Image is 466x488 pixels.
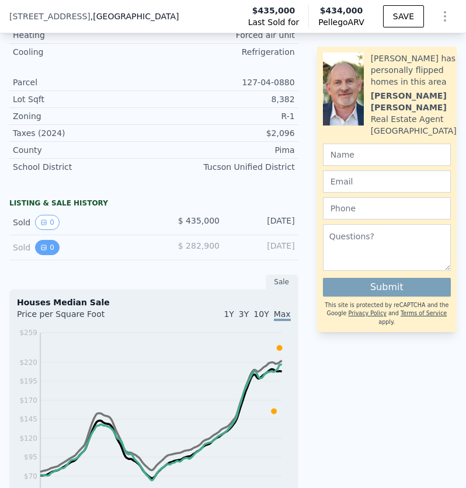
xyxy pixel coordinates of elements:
[13,127,154,139] div: Taxes (2024)
[229,215,295,230] div: [DATE]
[19,396,37,405] tspan: $170
[154,29,294,41] div: Forced air unit
[248,16,300,28] span: Last Sold for
[13,110,154,122] div: Zoning
[17,297,291,308] div: Houses Median Sale
[19,377,37,385] tspan: $195
[371,125,457,137] div: [GEOGRAPHIC_DATA]
[433,5,457,28] button: Show Options
[323,278,451,297] button: Submit
[9,198,298,210] div: LISTING & SALE HISTORY
[19,358,37,367] tspan: $220
[13,93,154,105] div: Lot Sqft
[323,197,451,219] input: Phone
[371,53,457,88] div: [PERSON_NAME] has personally flipped homes in this area
[35,215,60,230] button: View historical data
[35,240,60,255] button: View historical data
[252,5,295,16] span: $435,000
[154,46,294,58] div: Refrigeration
[19,329,37,337] tspan: $259
[178,241,220,250] span: $ 282,900
[13,144,154,156] div: County
[274,309,291,321] span: Max
[318,16,364,28] span: Pellego ARV
[323,170,451,193] input: Email
[371,113,444,125] div: Real Estate Agent
[320,6,363,15] span: $434,000
[253,309,269,319] span: 10Y
[154,127,294,139] div: $2,096
[9,11,91,22] span: [STREET_ADDRESS]
[13,29,154,41] div: Heating
[13,161,154,173] div: School District
[91,11,179,22] span: , [GEOGRAPHIC_DATA]
[224,309,234,319] span: 1Y
[348,310,386,316] a: Privacy Policy
[24,472,37,480] tspan: $70
[371,90,457,113] div: [PERSON_NAME] [PERSON_NAME]
[229,240,295,255] div: [DATE]
[24,453,37,461] tspan: $95
[154,161,294,173] div: Tucson Unified District
[383,5,424,27] button: SAVE
[401,310,447,316] a: Terms of Service
[13,46,154,58] div: Cooling
[178,216,220,225] span: $ 435,000
[239,309,249,319] span: 3Y
[266,274,298,290] div: Sale
[13,240,144,255] div: Sold
[17,308,154,327] div: Price per Square Foot
[323,144,451,166] input: Name
[19,415,37,423] tspan: $145
[154,144,294,156] div: Pima
[323,301,451,326] div: This site is protected by reCAPTCHA and the Google and apply.
[19,434,37,442] tspan: $120
[154,93,294,105] div: 8,382
[154,110,294,122] div: R-1
[13,76,154,88] div: Parcel
[13,215,144,230] div: Sold
[154,76,294,88] div: 127-04-0880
